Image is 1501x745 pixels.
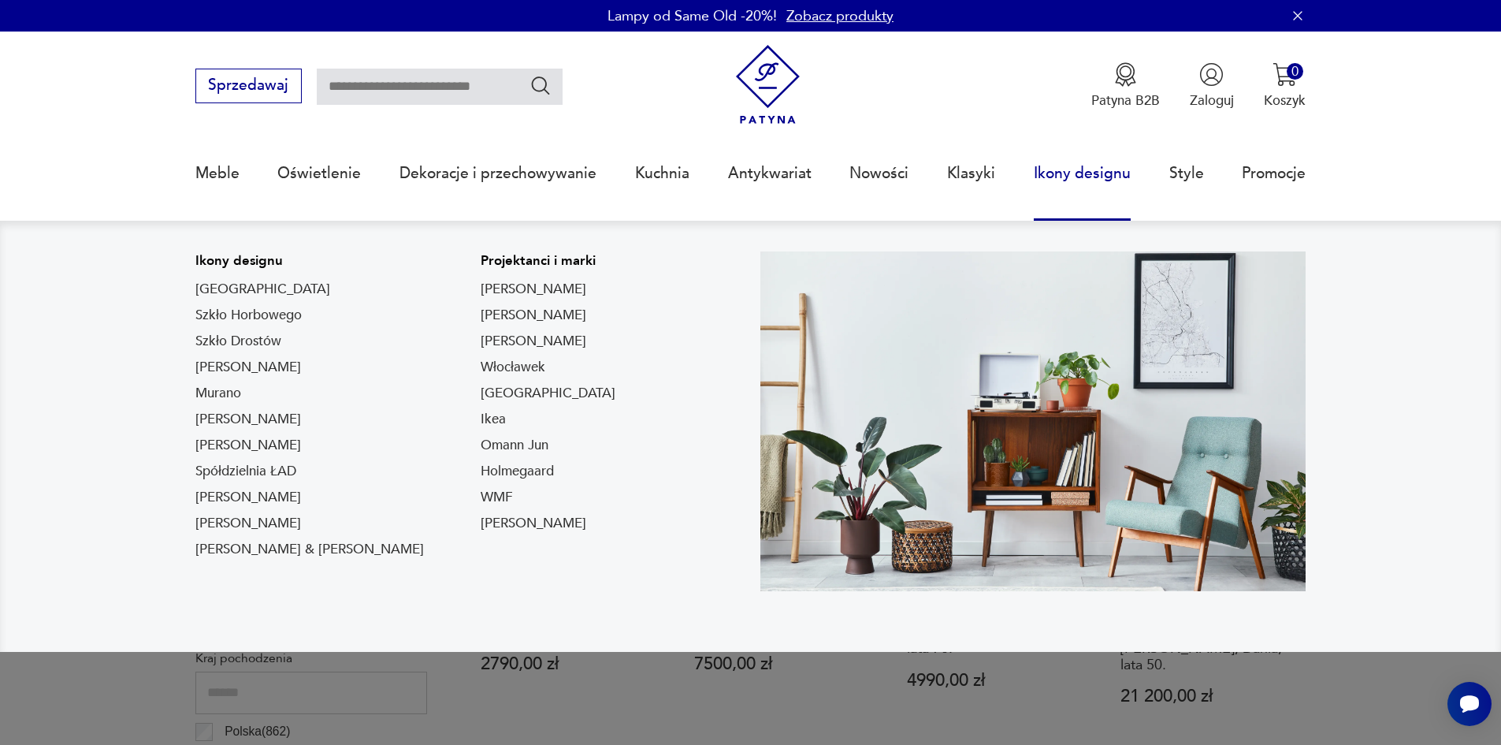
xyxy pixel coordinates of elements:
[195,332,281,351] a: Szkło Drostów
[195,280,330,299] a: [GEOGRAPHIC_DATA]
[399,137,596,210] a: Dekoracje i przechowywanie
[1264,62,1306,110] button: 0Koszyk
[481,251,615,270] p: Projektanci i marki
[481,280,586,299] a: [PERSON_NAME]
[1034,137,1131,210] a: Ikony designu
[1287,63,1303,80] div: 0
[728,137,812,210] a: Antykwariat
[481,358,545,377] a: Włocławek
[195,358,301,377] a: [PERSON_NAME]
[635,137,689,210] a: Kuchnia
[1091,91,1160,110] p: Patyna B2B
[195,462,296,481] a: Spółdzielnia ŁAD
[1113,62,1138,87] img: Ikona medalu
[195,80,302,93] a: Sprzedawaj
[529,74,552,97] button: Szukaj
[481,436,548,455] a: Omann Jun
[1242,137,1306,210] a: Promocje
[1190,91,1234,110] p: Zaloguj
[481,332,586,351] a: [PERSON_NAME]
[947,137,995,210] a: Klasyki
[1264,91,1306,110] p: Koszyk
[1447,682,1492,726] iframe: Smartsupp widget button
[728,45,808,125] img: Patyna - sklep z meblami i dekoracjami vintage
[481,488,513,507] a: WMF
[1091,62,1160,110] a: Ikona medaluPatyna B2B
[1273,62,1297,87] img: Ikona koszyka
[195,540,424,559] a: [PERSON_NAME] & [PERSON_NAME]
[195,137,240,210] a: Meble
[760,251,1306,591] img: Meble
[195,436,301,455] a: [PERSON_NAME]
[195,251,424,270] p: Ikony designu
[481,306,586,325] a: [PERSON_NAME]
[849,137,908,210] a: Nowości
[277,137,361,210] a: Oświetlenie
[1199,62,1224,87] img: Ikonka użytkownika
[195,514,301,533] a: [PERSON_NAME]
[1169,137,1204,210] a: Style
[786,6,894,26] a: Zobacz produkty
[481,384,615,403] a: [GEOGRAPHIC_DATA]
[481,410,506,429] a: Ikea
[1190,62,1234,110] button: Zaloguj
[481,514,586,533] a: [PERSON_NAME]
[481,462,554,481] a: Holmegaard
[195,306,302,325] a: Szkło Horbowego
[195,488,301,507] a: [PERSON_NAME]
[195,410,301,429] a: [PERSON_NAME]
[607,6,777,26] p: Lampy od Same Old -20%!
[1091,62,1160,110] button: Patyna B2B
[195,69,302,103] button: Sprzedawaj
[195,384,241,403] a: Murano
